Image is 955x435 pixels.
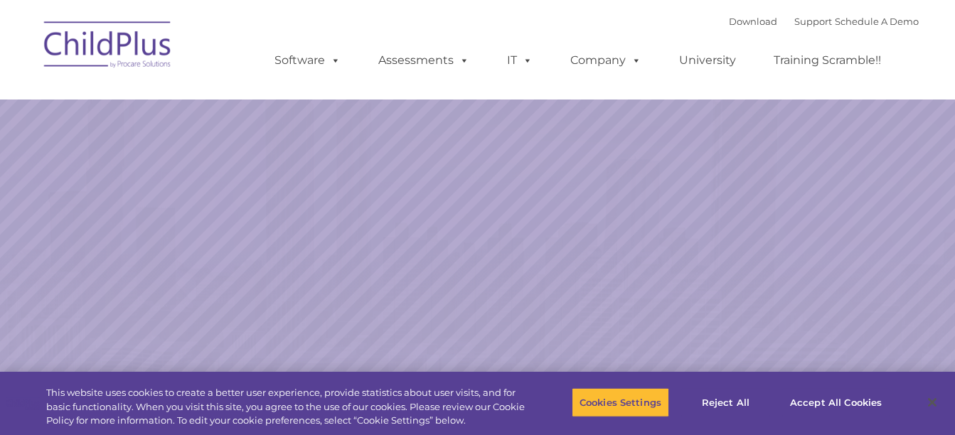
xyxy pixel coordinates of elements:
a: IT [493,46,547,75]
button: Reject All [681,387,770,417]
img: ChildPlus by Procare Solutions [37,11,179,82]
a: Assessments [364,46,484,75]
a: University [665,46,750,75]
a: Support [794,16,832,27]
a: Learn More [649,284,808,327]
button: Close [917,387,948,418]
button: Cookies Settings [572,387,669,417]
button: Accept All Cookies [782,387,890,417]
div: This website uses cookies to create a better user experience, provide statistics about user visit... [46,386,525,428]
a: Software [260,46,355,75]
a: Schedule A Demo [835,16,919,27]
a: Training Scramble!! [759,46,895,75]
a: Download [729,16,777,27]
a: Company [556,46,656,75]
font: | [729,16,919,27]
